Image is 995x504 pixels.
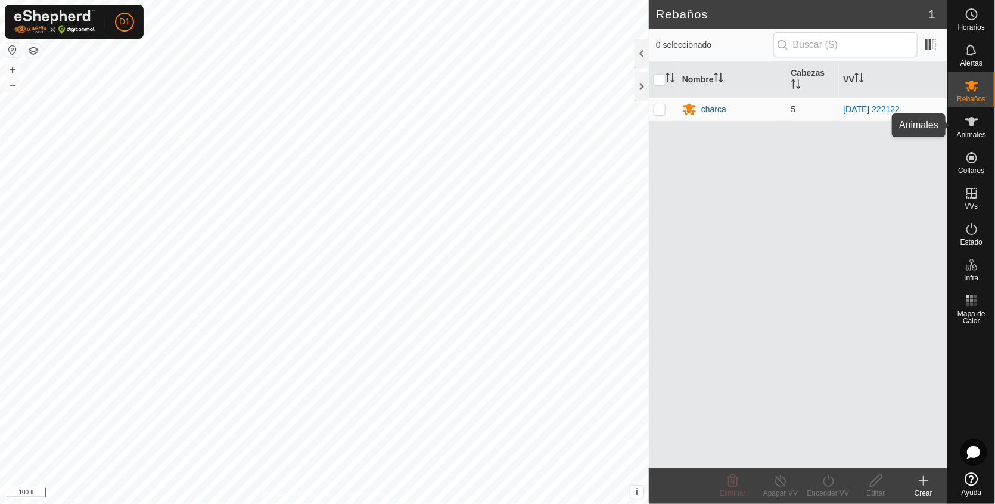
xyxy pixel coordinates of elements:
[656,39,773,51] span: 0 seleccionado
[964,274,978,282] span: Infra
[948,468,995,501] a: Ayuda
[965,203,978,210] span: VVs
[630,486,643,499] button: i
[14,10,95,34] img: Logo Gallagher
[656,7,929,21] h2: Rebaños
[773,32,918,57] input: Buscar (S)
[119,16,130,28] span: D1
[958,167,984,174] span: Collares
[714,75,723,84] p-sorticon: Activar para ordenar
[791,104,796,114] span: 5
[791,81,801,91] p-sorticon: Activar para ordenar
[5,63,20,77] button: +
[786,62,839,98] th: Cabezas
[677,62,786,98] th: Nombre
[960,239,982,246] span: Estado
[900,488,947,499] div: Crear
[951,310,992,324] span: Mapa de Calor
[636,487,638,497] span: i
[5,43,20,57] button: Restablecer Mapa
[929,5,935,23] span: 1
[26,44,41,58] button: Capas del Mapa
[757,488,804,499] div: Apagar VV
[804,488,852,499] div: Encender VV
[957,131,986,138] span: Animales
[958,24,985,31] span: Horarios
[701,103,726,116] div: charca
[720,489,745,497] span: Eliminar
[957,95,985,103] span: Rebaños
[960,60,982,67] span: Alertas
[5,78,20,92] button: –
[839,62,948,98] th: VV
[852,488,900,499] div: Editar
[263,488,331,499] a: Política de Privacidad
[962,489,982,496] span: Ayuda
[346,488,386,499] a: Contáctenos
[666,75,675,84] p-sorticon: Activar para ordenar
[854,75,864,84] p-sorticon: Activar para ordenar
[844,104,900,114] a: [DATE] 222122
